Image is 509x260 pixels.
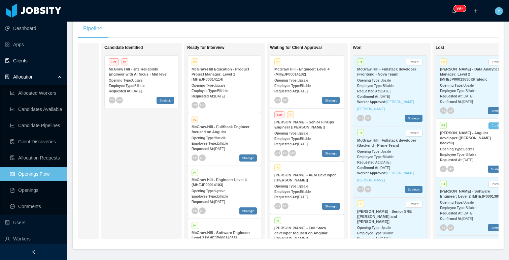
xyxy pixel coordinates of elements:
[5,75,10,79] i: icon: solution
[283,151,287,154] span: GF
[357,209,412,224] strong: [PERSON_NAME] - Senior SRE [[PERSON_NAME] and [PERSON_NAME]]
[488,107,505,114] span: Strategic
[274,120,334,129] strong: [PERSON_NAME] - Senior FinOps Engineer [[PERSON_NAME]]
[440,100,462,104] strong: Confirmed At:
[405,186,422,193] span: Strategic
[440,201,463,204] strong: Opening Type:
[463,94,473,98] span: [DATE]
[440,206,466,210] strong: Employee Type:
[192,189,215,193] strong: Opening Type:
[109,67,167,76] strong: McGraw Hill - site Reliability Engineer with AI focus - Mid level
[440,217,462,221] strong: Confirmed At:
[132,79,142,82] span: Upsale
[380,237,390,240] span: [DATE]
[239,207,257,214] span: Strategic
[297,142,307,146] span: [DATE]
[192,58,198,65] span: P3
[440,84,463,87] strong: Opening Type:
[462,100,473,104] span: [DATE]
[298,79,308,82] span: Upsale
[357,79,380,82] strong: Opening Type:
[192,84,215,87] strong: Opening Type:
[187,45,281,50] h1: Ready for Interview
[357,150,380,153] strong: Opening Type:
[5,216,62,229] a: icon: robotUsers
[488,181,505,187] button: Revert
[274,132,298,135] strong: Opening Type:
[357,84,383,88] strong: Employee Type:
[440,58,447,65] span: P3
[215,136,226,140] span: Backfill
[380,226,391,230] span: Upsale
[217,195,228,198] span: Billable
[291,151,295,154] span: MP
[193,156,197,160] span: YS
[287,111,294,118] span: P2
[449,167,453,170] span: MP
[10,86,62,100] a: icon: line-chartAllocated Workers
[217,142,228,145] span: Billable
[109,89,131,93] strong: Requested At:
[275,204,280,208] span: YS
[192,136,215,140] strong: Opening Type:
[357,67,416,76] strong: McGraw Hill - Fullstack developer (Frontend - Nova Team)
[380,79,391,82] span: Upsale
[380,161,390,164] span: [DATE]
[405,115,422,122] span: Strategic
[274,67,330,76] strong: McGraw Hill - Engineer: Level 4 (MHEJP00014102)
[440,153,466,156] strong: Employee Type:
[192,147,214,151] strong: Requested At:
[463,158,473,162] span: [DATE]
[383,231,394,235] span: Billable
[357,89,380,93] strong: Requested At:
[357,161,380,164] strong: Requested At:
[297,195,307,199] span: [DATE]
[192,67,249,81] strong: McGraw-Hill Education - Product Project Manager: Level 1 [MHEJP00014114]
[274,89,297,93] strong: Requested At:
[5,38,62,51] a: icon: appstoreApps
[357,237,380,240] strong: Requested At:
[358,116,363,120] span: YS
[488,166,505,173] span: Strategic
[357,58,364,65] span: P4
[441,226,445,229] span: YS
[322,97,340,104] span: Strategic
[298,132,308,135] span: Upsale
[462,217,473,221] span: [DATE]
[192,178,247,187] strong: McGraw Hill - Engineer: Level 4 (MHEJP00014103)
[300,84,311,88] span: Billable
[488,59,505,65] button: Revert
[274,190,300,194] strong: Employee Type:
[104,45,199,50] h1: Candidate Identified
[366,116,370,120] span: GF
[448,109,453,112] span: GF
[357,129,364,136] span: P4
[274,195,297,199] strong: Requested At:
[215,189,225,193] span: Upsale
[192,200,214,204] strong: Requested At:
[274,184,298,188] strong: Opening Type:
[441,167,445,171] span: YS
[357,226,380,230] strong: Opening Type:
[488,122,505,129] button: Confirm
[192,195,217,198] strong: Employee Type:
[214,200,225,204] span: [DATE]
[440,180,447,187] span: P4
[274,84,300,88] strong: Employee Type:
[358,187,363,191] span: YS
[5,54,62,67] a: icon: auditClients
[193,103,197,107] span: YS
[131,89,142,93] span: [DATE]
[200,209,204,212] span: MP
[497,7,500,15] span: Y
[192,125,249,134] strong: McGraw-Hill - FullStack Engineer focused on Angular
[441,109,445,113] span: YS
[109,79,132,82] strong: Opening Type:
[109,58,119,65] span: Hot
[357,100,386,104] strong: Worker Approved:
[448,226,453,229] span: GF
[463,211,473,215] span: [DATE]
[274,79,298,82] strong: Opening Type:
[274,142,297,146] strong: Requested At:
[78,19,108,38] div: Pipeline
